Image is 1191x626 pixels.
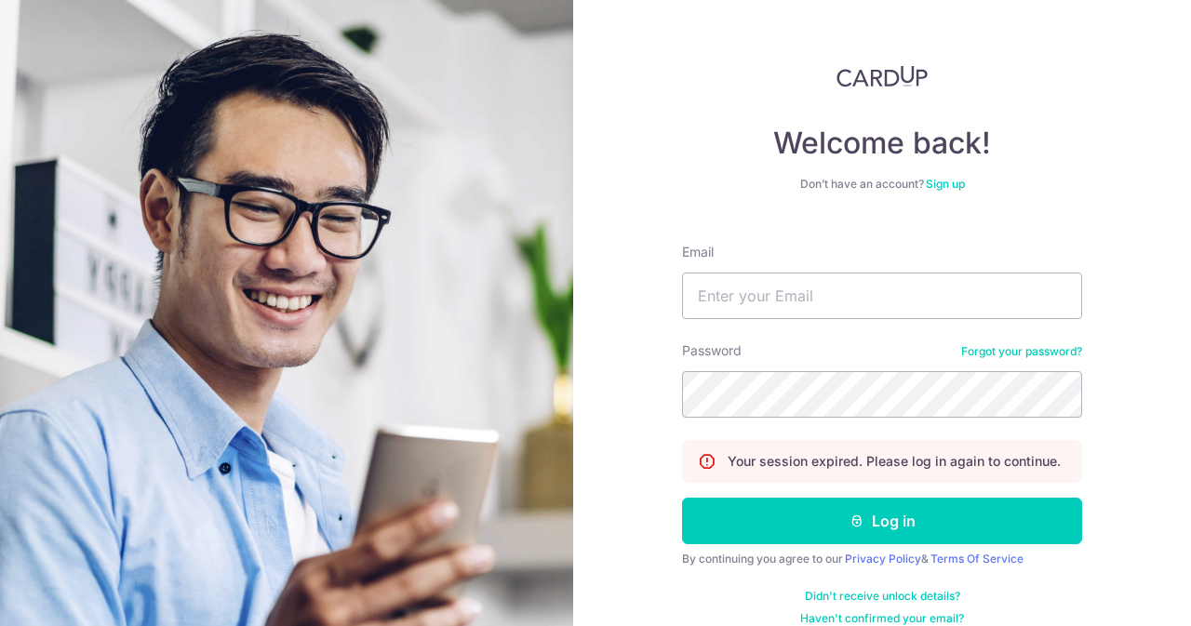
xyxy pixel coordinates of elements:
p: Your session expired. Please log in again to continue. [728,452,1061,471]
h4: Welcome back! [682,125,1082,162]
button: Log in [682,498,1082,544]
a: Sign up [926,177,965,191]
a: Didn't receive unlock details? [805,589,960,604]
input: Enter your Email [682,273,1082,319]
a: Terms Of Service [930,552,1024,566]
a: Haven't confirmed your email? [800,611,964,626]
img: CardUp Logo [836,65,928,87]
div: By continuing you agree to our & [682,552,1082,566]
label: Email [682,243,714,261]
a: Privacy Policy [845,552,921,566]
label: Password [682,341,742,360]
a: Forgot your password? [961,344,1082,359]
div: Don’t have an account? [682,177,1082,192]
